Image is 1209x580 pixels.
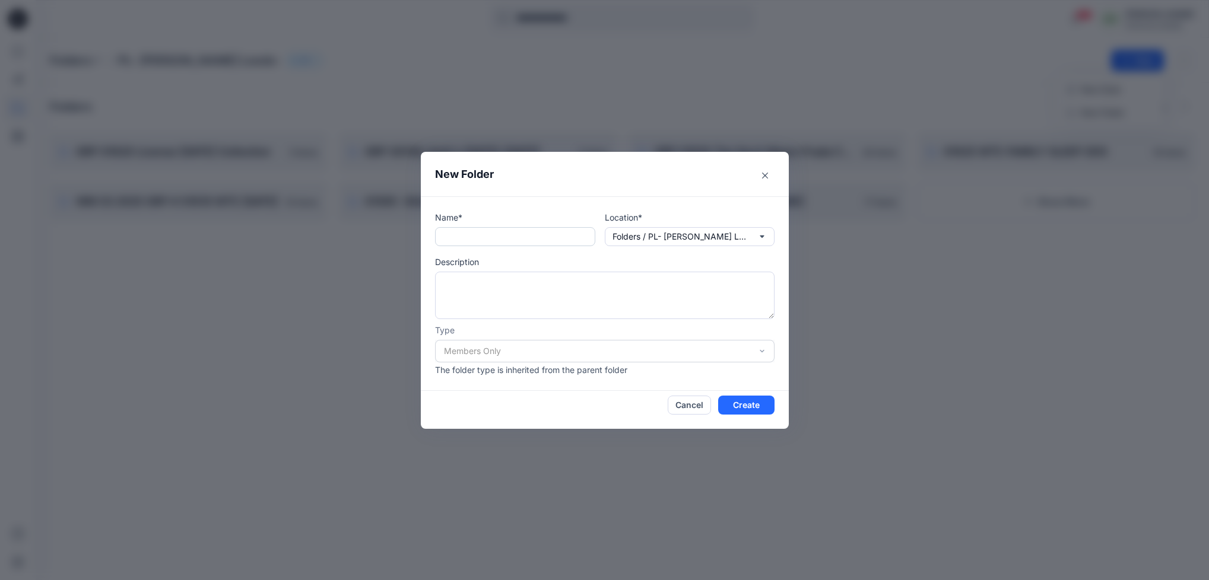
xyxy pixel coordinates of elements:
p: The folder type is inherited from the parent folder [435,364,775,376]
button: Cancel [668,396,711,415]
p: Folders / PL- [PERSON_NAME] Leeds- [613,230,749,243]
button: Close [756,166,775,185]
header: New Folder [421,152,789,196]
p: Name* [435,211,595,224]
button: Folders / PL- [PERSON_NAME] Leeds- [605,227,775,246]
p: Type [435,324,775,336]
button: Create [718,396,775,415]
p: Description [435,256,775,268]
p: Location* [605,211,775,224]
